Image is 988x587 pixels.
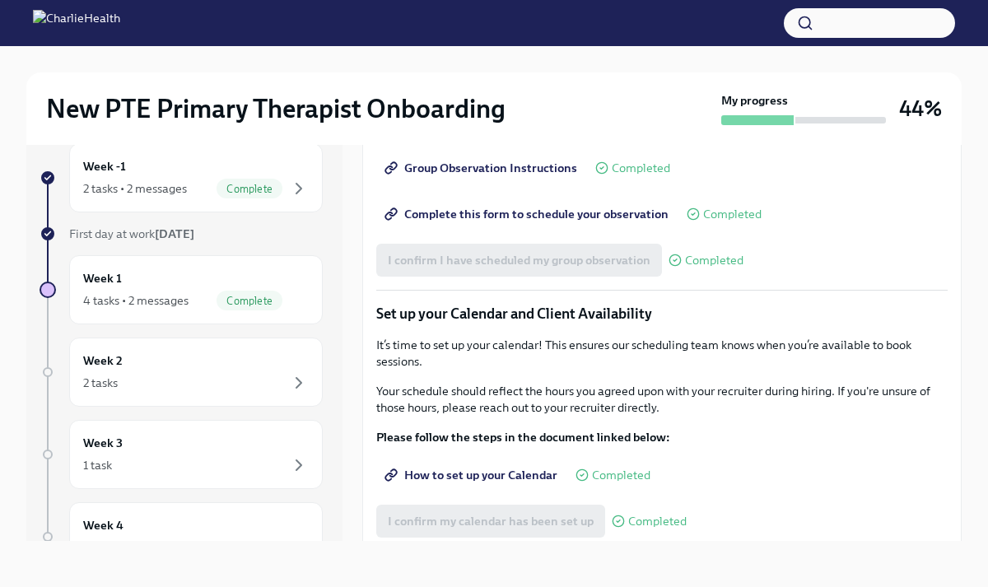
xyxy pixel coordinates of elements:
div: 1 task [83,539,112,556]
span: Completed [685,254,743,267]
h6: Week 2 [83,352,123,370]
div: 1 task [83,457,112,473]
span: Complete [217,183,282,195]
h6: Week 3 [83,434,123,452]
span: Completed [703,208,762,221]
a: How to set up your Calendar [376,459,569,491]
span: First day at work [69,226,194,241]
h3: 44% [899,94,942,123]
a: Week 41 task [40,502,323,571]
strong: My progress [721,92,788,109]
p: It’s time to set up your calendar! This ensures our scheduling team knows when you’re available t... [376,337,948,370]
span: Completed [628,515,687,528]
h6: Week -1 [83,157,126,175]
div: 2 tasks [83,375,118,391]
h6: Week 1 [83,269,122,287]
p: Set up your Calendar and Client Availability [376,304,948,324]
a: Week 31 task [40,420,323,489]
span: Complete this form to schedule your observation [388,206,669,222]
a: Group Observation Instructions [376,151,589,184]
a: Week 22 tasks [40,338,323,407]
h2: New PTE Primary Therapist Onboarding [46,92,506,125]
h6: Week 4 [83,516,123,534]
a: Week 14 tasks • 2 messagesComplete [40,255,323,324]
div: 2 tasks • 2 messages [83,180,187,197]
a: First day at work[DATE] [40,226,323,242]
strong: [DATE] [155,226,194,241]
span: Completed [612,162,670,175]
a: Complete this form to schedule your observation [376,198,680,231]
span: How to set up your Calendar [388,467,557,483]
p: Your schedule should reflect the hours you agreed upon with your recruiter during hiring. If you'... [376,383,948,416]
strong: Please follow the steps in the document linked below: [376,430,670,445]
span: Group Observation Instructions [388,160,577,176]
span: Completed [592,469,650,482]
a: Week -12 tasks • 2 messagesComplete [40,143,323,212]
img: CharlieHealth [33,10,120,36]
div: 4 tasks • 2 messages [83,292,189,309]
span: Complete [217,295,282,307]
